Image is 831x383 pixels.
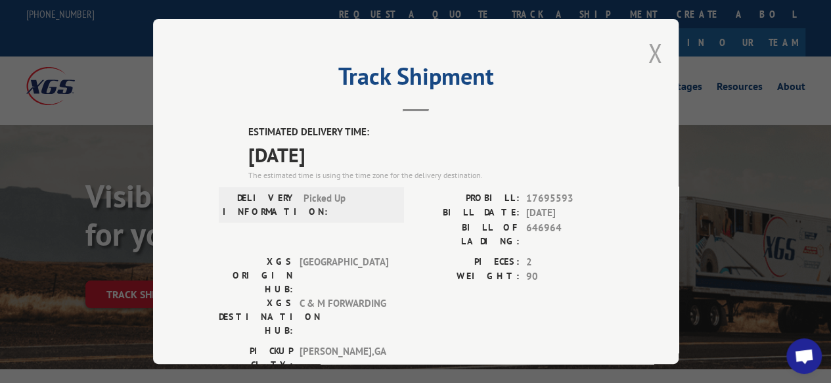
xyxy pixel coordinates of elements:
[416,191,520,206] label: PROBILL:
[223,191,297,219] label: DELIVERY INFORMATION:
[526,206,613,221] span: [DATE]
[786,338,822,374] div: Open chat
[416,269,520,284] label: WEIGHT:
[248,125,613,140] label: ESTIMATED DELIVERY TIME:
[248,169,613,181] div: The estimated time is using the time zone for the delivery destination.
[219,296,293,338] label: XGS DESTINATION HUB:
[219,255,293,296] label: XGS ORIGIN HUB:
[300,344,388,372] span: [PERSON_NAME] , GA
[219,67,613,92] h2: Track Shipment
[416,255,520,270] label: PIECES:
[416,206,520,221] label: BILL DATE:
[300,255,388,296] span: [GEOGRAPHIC_DATA]
[526,221,613,248] span: 646964
[248,140,613,169] span: [DATE]
[526,269,613,284] span: 90
[526,255,613,270] span: 2
[526,191,613,206] span: 17695593
[303,191,392,219] span: Picked Up
[219,344,293,372] label: PICKUP CITY:
[300,296,388,338] span: C & M FORWARDING
[416,221,520,248] label: BILL OF LADING:
[648,35,662,70] button: Close modal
